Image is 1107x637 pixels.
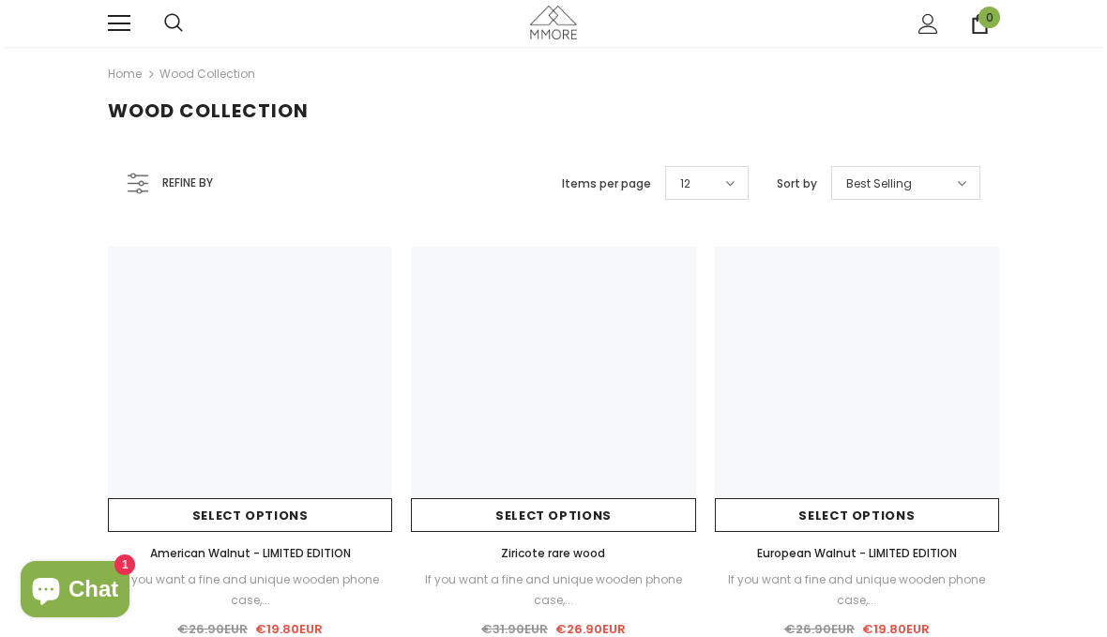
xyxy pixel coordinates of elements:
[978,7,1000,28] span: 0
[15,561,135,622] inbox-online-store-chat: Shopify online store chat
[680,174,690,193] span: 12
[777,174,817,193] label: Sort by
[108,498,392,532] a: Select options
[162,173,213,193] span: Refine by
[108,63,142,85] a: Home
[562,174,651,193] label: Items per page
[715,498,999,532] a: Select options
[846,174,912,193] span: Best Selling
[159,66,255,82] a: Wood Collection
[411,498,695,532] a: Select options
[411,543,695,564] a: Ziricote rare wood
[715,543,999,564] a: European Walnut - LIMITED EDITION
[757,545,957,561] span: European Walnut - LIMITED EDITION
[411,569,695,611] div: If you want a fine and unique wooden phone case,...
[108,98,309,124] span: Wood Collection
[530,6,577,38] img: MMORE Cases
[970,14,990,34] a: 0
[715,569,999,611] div: If you want a fine and unique wooden phone case,...
[501,545,605,561] span: Ziricote rare wood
